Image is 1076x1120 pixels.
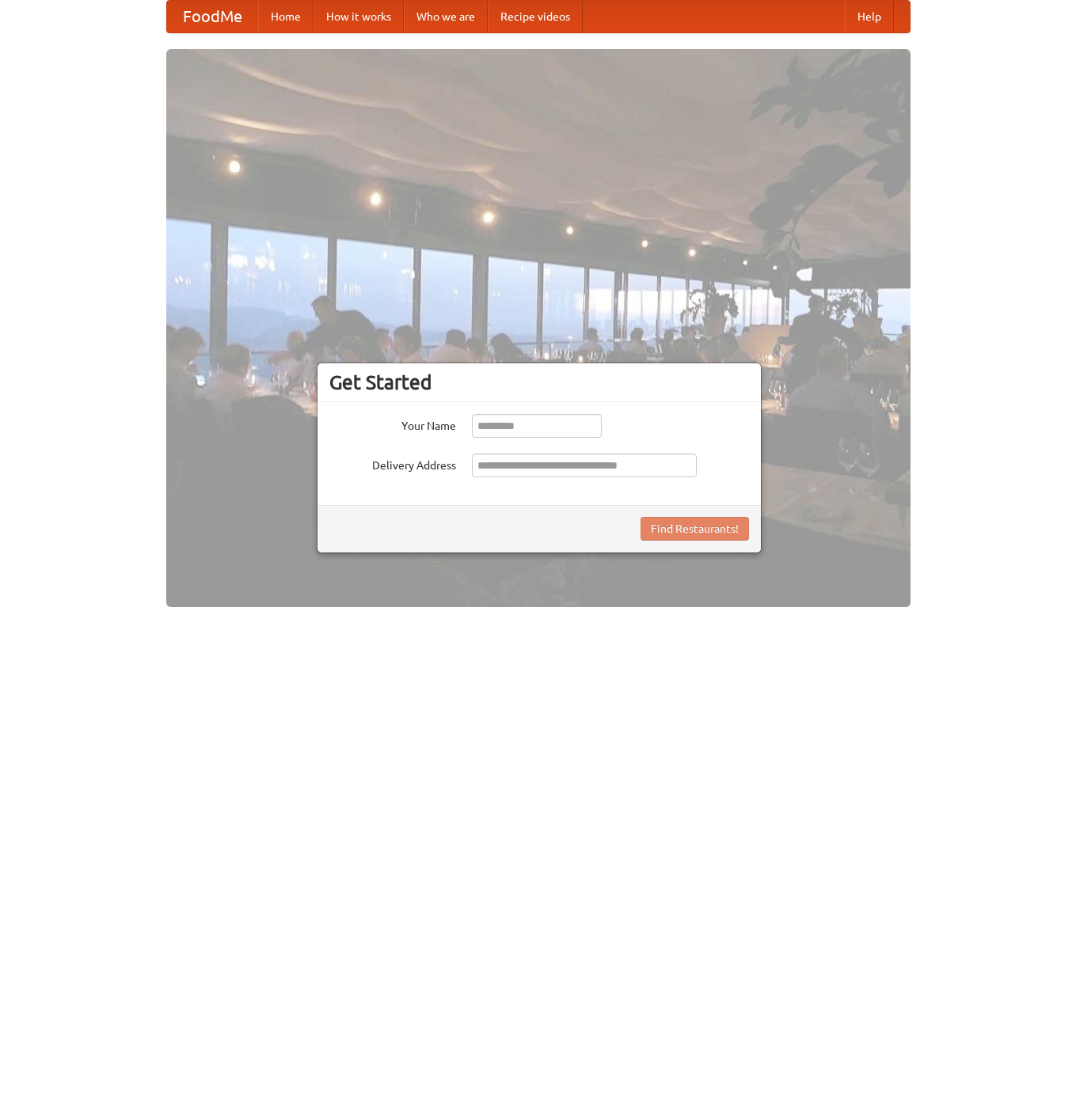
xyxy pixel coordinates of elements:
[845,1,894,32] a: Help
[329,454,456,473] label: Delivery Address
[329,414,456,434] label: Your Name
[641,517,749,541] button: Find Restaurants!
[329,370,749,394] h3: Get Started
[488,1,583,32] a: Recipe videos
[258,1,314,32] a: Home
[404,1,488,32] a: Who we are
[167,1,258,32] a: FoodMe
[314,1,404,32] a: How it works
